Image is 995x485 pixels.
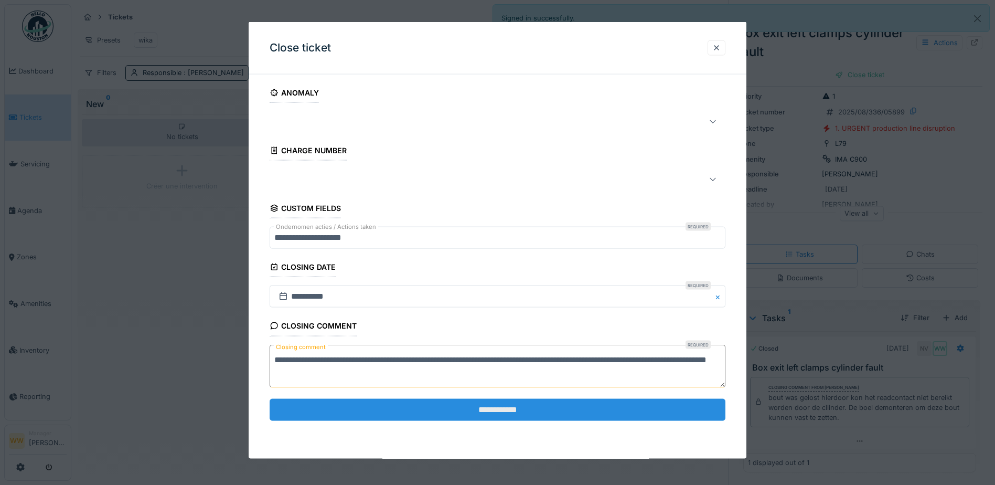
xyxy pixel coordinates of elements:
[274,340,328,353] label: Closing comment
[714,286,725,308] button: Close
[270,259,336,277] div: Closing date
[270,85,319,103] div: Anomaly
[270,41,331,55] h3: Close ticket
[270,318,357,336] div: Closing comment
[270,143,347,161] div: Charge number
[686,340,711,349] div: Required
[686,281,711,290] div: Required
[270,201,341,218] div: Custom fields
[686,223,711,231] div: Required
[274,223,378,231] label: Ondernomen acties / Actions taken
